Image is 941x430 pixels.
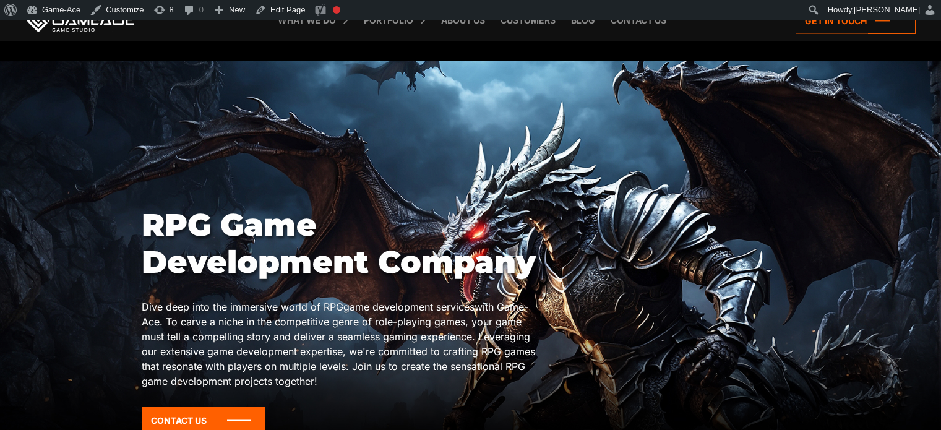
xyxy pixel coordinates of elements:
a: game development services [343,301,475,313]
h1: RPG Game Development Company [142,207,536,281]
div: Focus keyphrase not set [333,6,340,14]
span: [PERSON_NAME] [854,5,920,14]
p: Dive deep into the immersive world of RPG with Game-Ace. To carve a niche in the competitive genr... [142,299,536,389]
a: Get in touch [796,7,916,34]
